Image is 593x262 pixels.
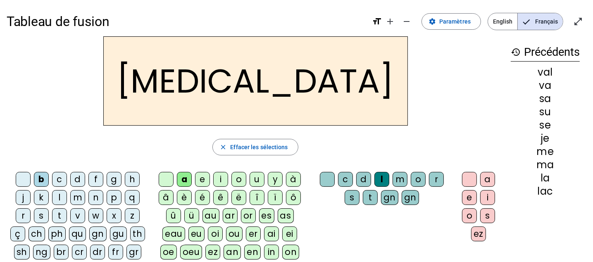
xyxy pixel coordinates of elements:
[570,13,586,30] button: Entrer en plein écran
[72,245,87,260] div: cr
[231,172,246,187] div: o
[286,172,301,187] div: à
[205,245,220,260] div: ez
[10,226,25,241] div: ç
[202,208,219,223] div: au
[471,226,486,241] div: ez
[125,208,140,223] div: z
[511,173,580,183] div: la
[402,190,419,205] div: gn
[246,226,261,241] div: er
[166,208,181,223] div: û
[88,172,103,187] div: f
[518,13,563,30] span: Français
[34,190,49,205] div: k
[125,172,140,187] div: h
[88,190,103,205] div: n
[385,17,395,26] mat-icon: add
[488,13,517,30] span: English
[511,120,580,130] div: se
[34,208,49,223] div: s
[14,245,30,260] div: sh
[110,226,127,241] div: gu
[48,226,66,241] div: ph
[103,36,408,126] h2: [MEDICAL_DATA]
[402,17,412,26] mat-icon: remove
[29,226,45,241] div: ch
[195,190,210,205] div: é
[264,226,279,241] div: ai
[7,8,365,35] h1: Tableau de fusion
[34,172,49,187] div: b
[177,172,192,187] div: a
[162,226,185,241] div: eau
[108,245,123,260] div: fr
[511,47,521,57] mat-icon: history
[231,190,246,205] div: ë
[511,186,580,196] div: lac
[511,160,580,170] div: ma
[241,208,256,223] div: or
[69,226,86,241] div: qu
[511,94,580,104] div: sa
[511,67,580,77] div: val
[422,13,481,30] button: Paramètres
[184,208,199,223] div: ü
[126,245,141,260] div: gr
[398,13,415,30] button: Diminuer la taille de la police
[223,208,238,223] div: ar
[429,18,436,25] mat-icon: settings
[70,172,85,187] div: d
[462,208,477,223] div: o
[511,107,580,117] div: su
[268,190,283,205] div: ï
[282,226,297,241] div: ei
[226,226,243,241] div: ou
[90,245,105,260] div: dr
[372,17,382,26] mat-icon: format_size
[177,190,192,205] div: è
[52,172,67,187] div: c
[282,245,299,260] div: on
[70,190,85,205] div: m
[264,245,279,260] div: in
[462,190,477,205] div: e
[159,190,174,205] div: â
[268,172,283,187] div: y
[480,208,495,223] div: s
[511,43,580,62] h3: Précédents
[219,143,227,151] mat-icon: close
[16,190,31,205] div: j
[54,245,69,260] div: br
[338,172,353,187] div: c
[259,208,274,223] div: es
[286,190,301,205] div: ô
[429,172,444,187] div: r
[107,190,121,205] div: p
[511,81,580,91] div: va
[488,13,563,30] mat-button-toggle-group: Language selection
[374,172,389,187] div: l
[382,13,398,30] button: Augmenter la taille de la police
[439,17,471,26] span: Paramètres
[213,172,228,187] div: i
[89,226,107,241] div: gn
[188,226,205,241] div: eu
[244,245,261,260] div: en
[195,172,210,187] div: e
[88,208,103,223] div: w
[107,172,121,187] div: g
[16,208,31,223] div: r
[52,208,67,223] div: t
[224,245,241,260] div: an
[250,172,264,187] div: u
[160,245,177,260] div: oe
[393,172,407,187] div: m
[180,245,202,260] div: oeu
[573,17,583,26] mat-icon: open_in_full
[411,172,426,187] div: o
[230,142,288,152] span: Effacer les sélections
[480,190,495,205] div: i
[278,208,294,223] div: as
[345,190,360,205] div: s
